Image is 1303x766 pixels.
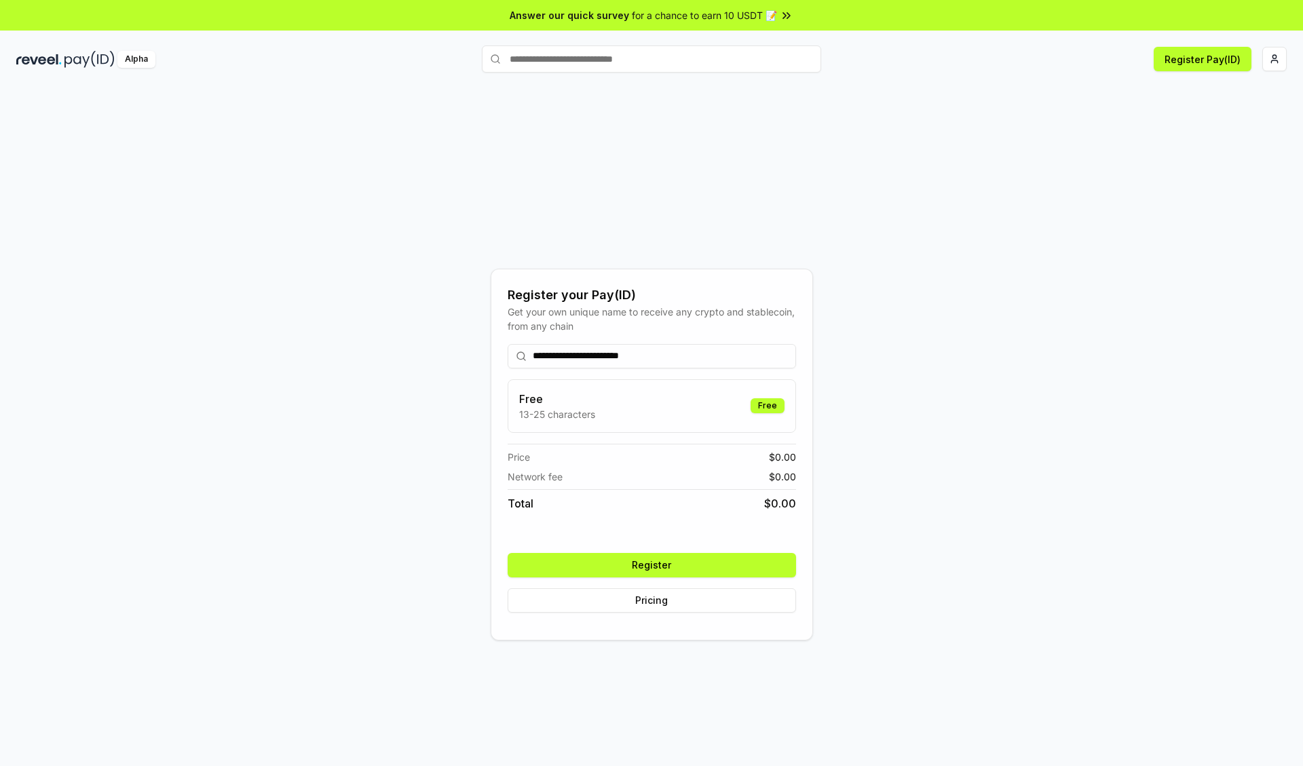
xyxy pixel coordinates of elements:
[751,398,785,413] div: Free
[508,495,533,512] span: Total
[519,407,595,421] p: 13-25 characters
[769,470,796,484] span: $ 0.00
[508,553,796,577] button: Register
[508,450,530,464] span: Price
[1154,47,1251,71] button: Register Pay(ID)
[510,8,629,22] span: Answer our quick survey
[508,305,796,333] div: Get your own unique name to receive any crypto and stablecoin, from any chain
[764,495,796,512] span: $ 0.00
[632,8,777,22] span: for a chance to earn 10 USDT 📝
[508,286,796,305] div: Register your Pay(ID)
[117,51,155,68] div: Alpha
[64,51,115,68] img: pay_id
[508,470,563,484] span: Network fee
[519,391,595,407] h3: Free
[508,588,796,613] button: Pricing
[769,450,796,464] span: $ 0.00
[16,51,62,68] img: reveel_dark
